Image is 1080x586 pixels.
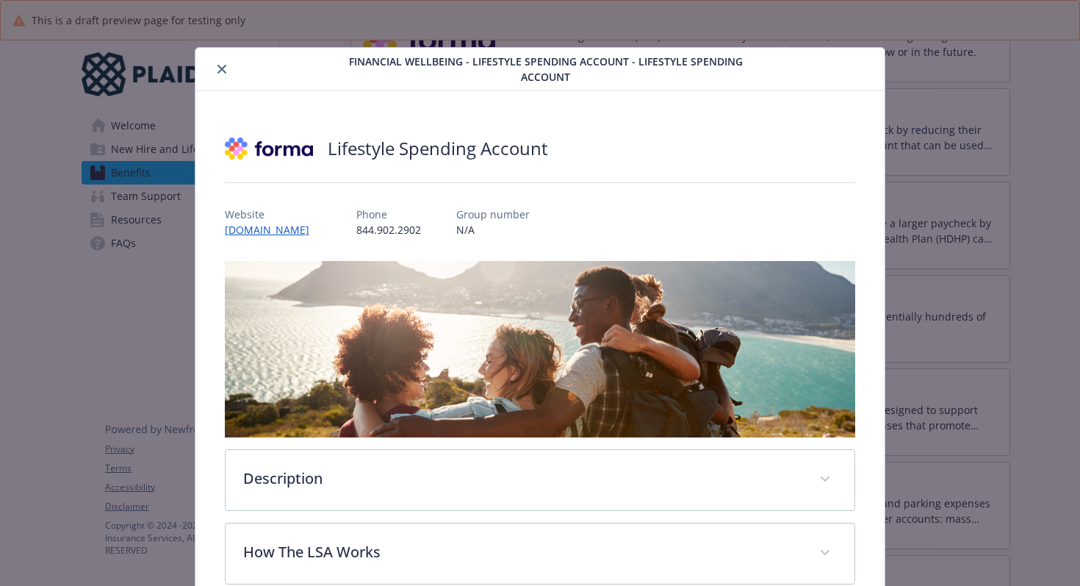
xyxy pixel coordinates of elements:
p: Description [243,468,802,490]
p: Group number [456,207,530,222]
a: [DOMAIN_NAME] [225,223,321,237]
p: N/A [456,222,530,237]
h2: Lifestyle Spending Account [328,136,548,161]
img: Forma, Inc. [225,126,313,171]
p: 844.902.2902 [356,222,421,237]
button: close [213,60,231,78]
p: How The LSA Works [243,541,802,563]
p: Website [225,207,321,222]
span: Financial Wellbeing - Lifestyle Spending Account - Lifestyle Spending Account [342,54,749,85]
img: banner [225,261,856,437]
div: How The LSA Works [226,524,855,584]
div: Description [226,450,855,510]
p: Phone [356,207,421,222]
